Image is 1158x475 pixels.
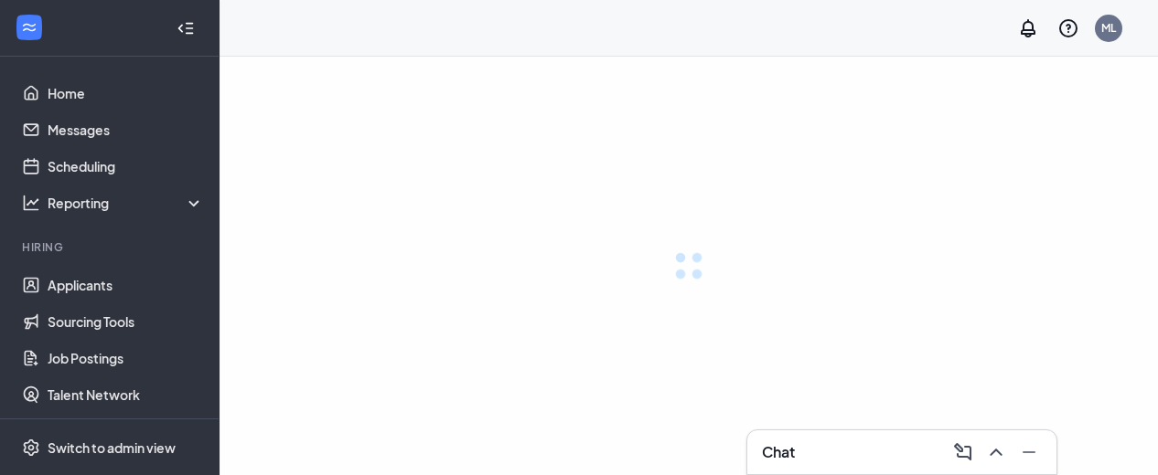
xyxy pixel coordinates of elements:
[1101,20,1116,36] div: ML
[48,148,204,185] a: Scheduling
[48,194,205,212] div: Reporting
[1013,438,1042,467] button: Minimize
[48,267,204,303] a: Applicants
[952,441,974,463] svg: ComposeMessage
[1057,17,1079,39] svg: QuestionInfo
[48,303,204,340] a: Sourcing Tools
[48,111,204,148] a: Messages
[762,442,795,462] h3: Chat
[1017,17,1039,39] svg: Notifications
[985,441,1007,463] svg: ChevronUp
[1018,441,1040,463] svg: Minimize
[947,438,976,467] button: ComposeMessage
[20,18,38,37] svg: WorkstreamLogo
[980,438,1009,467] button: ChevronUp
[48,438,176,457] div: Switch to admin view
[48,75,204,111] a: Home
[177,19,195,37] svg: Collapse
[22,438,40,457] svg: Settings
[22,239,200,255] div: Hiring
[48,376,204,413] a: Talent Network
[48,340,204,376] a: Job Postings
[22,194,40,212] svg: Analysis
